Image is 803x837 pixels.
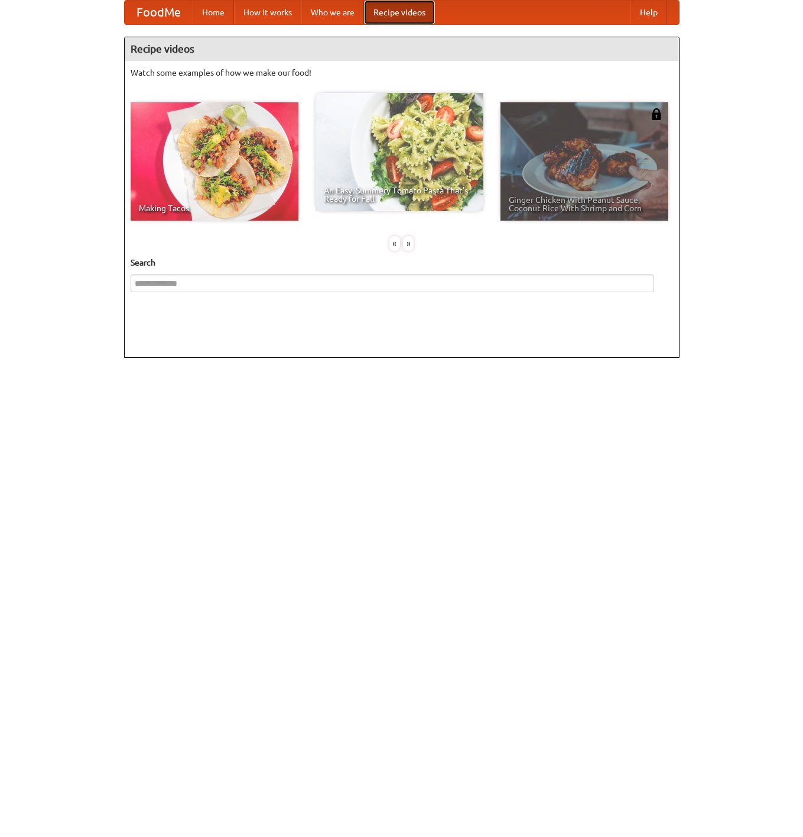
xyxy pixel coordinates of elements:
a: Help [630,1,667,24]
a: Home [193,1,234,24]
a: Who we are [301,1,364,24]
a: An Easy, Summery Tomato Pasta That's Ready for Fall [316,93,483,211]
a: How it works [234,1,301,24]
a: FoodMe [125,1,193,24]
div: » [403,236,414,251]
p: Watch some examples of how we make our food! [131,67,673,79]
span: An Easy, Summery Tomato Pasta That's Ready for Fall [324,186,475,203]
h5: Search [131,257,673,269]
h4: Recipe videos [125,37,679,61]
img: 483408.png [651,108,662,120]
div: « [389,236,400,251]
span: Making Tacos [139,204,290,212]
a: Recipe videos [364,1,435,24]
a: Making Tacos [131,102,298,221]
